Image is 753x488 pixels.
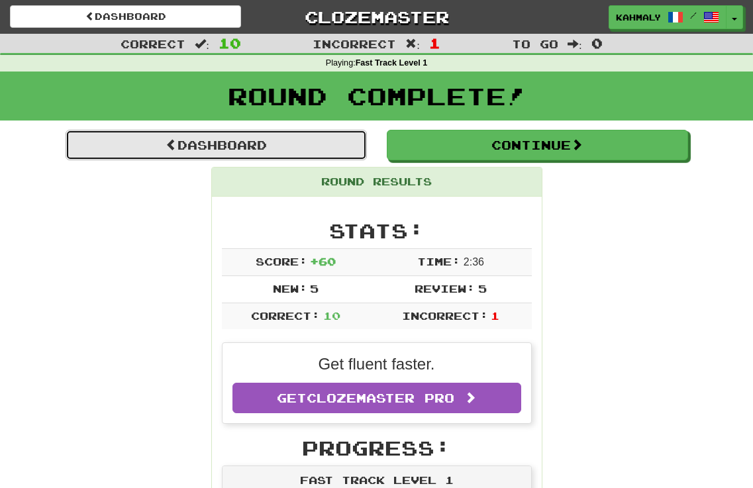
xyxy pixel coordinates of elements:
span: 0 [591,35,603,51]
h1: Round Complete! [5,83,748,109]
span: 1 [491,309,499,322]
span: kahmaly [616,11,661,23]
span: 10 [219,35,241,51]
strong: Fast Track Level 1 [356,58,428,68]
div: Round Results [212,168,542,197]
h2: Progress: [222,437,532,459]
span: + 60 [310,255,336,268]
span: : [405,38,420,50]
a: Dashboard [10,5,241,28]
p: Get fluent faster. [232,353,521,375]
a: Clozemaster [261,5,492,28]
span: Incorrect: [402,309,488,322]
span: To go [512,37,558,50]
h2: Stats: [222,220,532,242]
span: Correct [121,37,185,50]
span: Clozemaster Pro [307,391,454,405]
span: 2 : 36 [464,256,484,268]
span: 5 [478,282,487,295]
span: 10 [323,309,340,322]
span: Review: [415,282,475,295]
span: 1 [429,35,440,51]
a: Dashboard [66,130,367,160]
a: kahmaly / [609,5,727,29]
span: Time: [417,255,460,268]
span: Incorrect [313,37,396,50]
span: 5 [310,282,319,295]
a: GetClozemaster Pro [232,383,521,413]
span: Score: [256,255,307,268]
button: Continue [387,130,688,160]
span: New: [273,282,307,295]
span: / [690,11,697,20]
span: Correct: [251,309,320,322]
span: : [195,38,209,50]
span: : [568,38,582,50]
